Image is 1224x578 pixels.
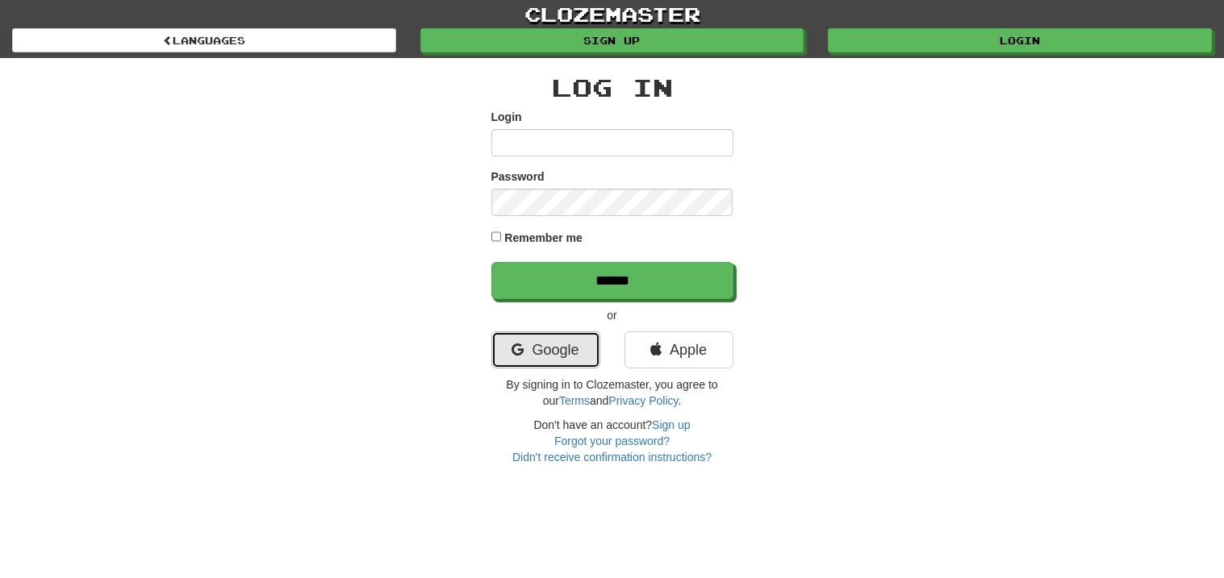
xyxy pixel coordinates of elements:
[491,109,522,125] label: Login
[652,418,690,431] a: Sign up
[491,307,733,323] p: or
[512,451,712,464] a: Didn't receive confirmation instructions?
[491,168,545,185] label: Password
[608,394,678,407] a: Privacy Policy
[625,331,733,368] a: Apple
[12,28,396,52] a: Languages
[504,230,583,246] label: Remember me
[828,28,1212,52] a: Login
[554,435,670,447] a: Forgot your password?
[491,331,600,368] a: Google
[491,74,733,101] h2: Log In
[559,394,590,407] a: Terms
[491,376,733,409] p: By signing in to Clozemaster, you agree to our and .
[420,28,804,52] a: Sign up
[491,417,733,465] div: Don't have an account?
